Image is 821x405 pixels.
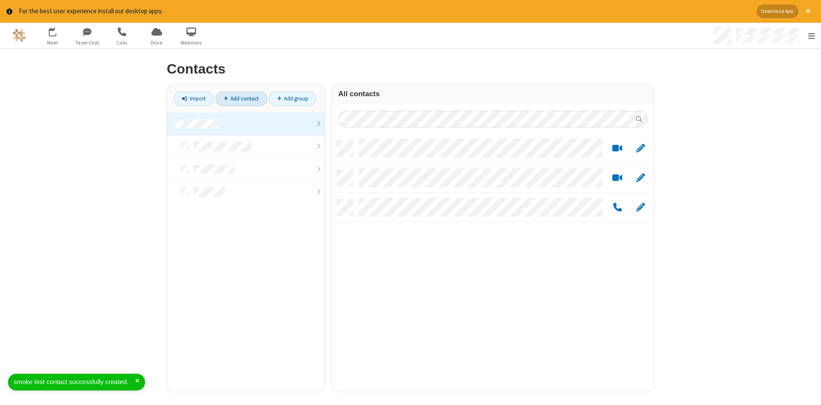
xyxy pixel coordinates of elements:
div: 1 [55,27,60,34]
span: Drive [141,39,173,47]
span: Team Chat [71,39,103,47]
a: Import [174,92,214,106]
button: Close alert [801,5,815,18]
div: grid [332,134,654,392]
h2: Contacts [167,62,654,77]
button: Start a video meeting [609,172,626,183]
button: Edit [632,202,649,213]
div: smoke test contact successfully created. [14,377,135,387]
span: Meet [37,39,69,47]
a: Add contact [216,92,267,106]
span: Calls [106,39,138,47]
h3: All contacts [338,90,647,98]
button: Start a video meeting [609,143,626,154]
span: Webinars [175,39,207,47]
button: Call by phone [609,202,626,213]
div: For the best user experience install our desktop apps. [19,6,750,16]
button: Download App [757,5,798,18]
a: Add group [269,92,316,106]
button: Edit [632,172,649,183]
button: Edit [632,143,649,154]
img: QA Selenium DO NOT DELETE OR CHANGE [13,29,26,42]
